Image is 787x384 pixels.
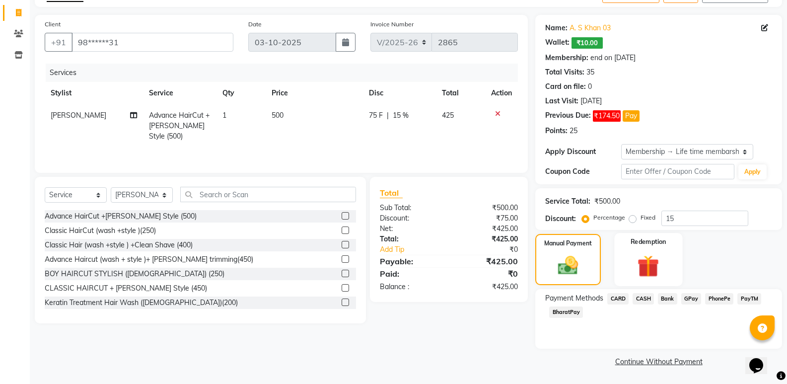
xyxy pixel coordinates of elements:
span: CASH [633,293,654,305]
div: Services [46,64,525,82]
div: Discount: [545,214,576,224]
button: Apply [738,164,767,179]
div: ₹425.00 [449,255,525,267]
span: Total [380,188,403,198]
span: GPay [681,293,702,305]
div: Classic HairCut (wash +style )(250) [45,226,156,236]
label: Percentage [593,213,625,222]
div: Classic Hair (wash +style ) +Clean Shave (400) [45,240,193,250]
div: ₹425.00 [449,224,525,234]
span: 75 F [369,110,383,121]
div: Payable: [372,255,449,267]
span: 425 [442,111,454,120]
label: Invoice Number [370,20,414,29]
div: end on [DATE] [590,53,636,63]
div: Discount: [372,213,449,224]
div: ₹425.00 [449,234,525,244]
span: 15 % [393,110,409,121]
span: Payment Methods [545,293,603,304]
span: ₹174.50 [593,110,621,122]
div: Membership: [545,53,588,63]
span: ₹10.00 [572,37,603,49]
div: Wallet: [545,37,570,49]
div: Sub Total: [372,203,449,213]
input: Enter Offer / Coupon Code [621,164,734,179]
button: Pay [623,110,640,122]
th: Stylist [45,82,143,104]
span: Bank [658,293,677,305]
div: Advance Haircut (wash + style )+ [PERSON_NAME] trimming(450) [45,254,253,265]
label: Manual Payment [544,239,592,248]
div: Balance : [372,282,449,292]
div: Keratin Treatment Hair Wash ([DEMOGRAPHIC_DATA])(200) [45,298,238,308]
div: 35 [586,67,594,77]
a: Add Tip [372,244,462,255]
span: Advance HairCut +[PERSON_NAME] Style (500) [149,111,210,141]
div: ₹500.00 [449,203,525,213]
img: _gift.svg [631,252,666,280]
span: BharatPay [549,307,583,318]
div: BOY HAIRCUT STYLISH ([DEMOGRAPHIC_DATA]) (250) [45,269,224,279]
div: ₹500.00 [594,196,620,207]
div: Apply Discount [545,147,621,157]
label: Fixed [641,213,655,222]
th: Action [485,82,518,104]
div: Points: [545,126,568,136]
div: ₹0 [449,268,525,280]
div: 25 [570,126,577,136]
th: Qty [216,82,266,104]
div: Coupon Code [545,166,621,177]
span: PhonePe [705,293,733,305]
div: ₹425.00 [449,282,525,292]
div: Total Visits: [545,67,584,77]
div: Name: [545,23,568,33]
input: Search or Scan [180,187,356,202]
a: Continue Without Payment [537,357,780,367]
div: [DATE] [580,96,602,106]
button: +91 [45,33,72,52]
div: Net: [372,224,449,234]
span: 500 [272,111,284,120]
span: PayTM [737,293,761,305]
input: Search by Name/Mobile/Email/Code [72,33,233,52]
label: Redemption [631,237,666,246]
iframe: chat widget [745,344,777,374]
th: Disc [363,82,436,104]
div: Card on file: [545,81,586,92]
th: Price [266,82,363,104]
img: _cash.svg [552,254,584,277]
div: Last Visit: [545,96,578,106]
label: Client [45,20,61,29]
span: CARD [607,293,629,305]
div: 0 [588,81,592,92]
div: Service Total: [545,196,590,207]
label: Date [248,20,262,29]
a: A. S Khan 03 [570,23,611,33]
div: ₹0 [462,244,525,255]
div: Advance HairCut +[PERSON_NAME] Style (500) [45,211,197,222]
span: | [387,110,389,121]
div: Total: [372,234,449,244]
th: Total [436,82,485,104]
div: ₹75.00 [449,213,525,224]
div: Paid: [372,268,449,280]
span: 1 [222,111,226,120]
th: Service [143,82,216,104]
span: [PERSON_NAME] [51,111,106,120]
div: Previous Due: [545,110,591,122]
div: CLASSIC HAIRCUT + [PERSON_NAME] Style (450) [45,283,207,294]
